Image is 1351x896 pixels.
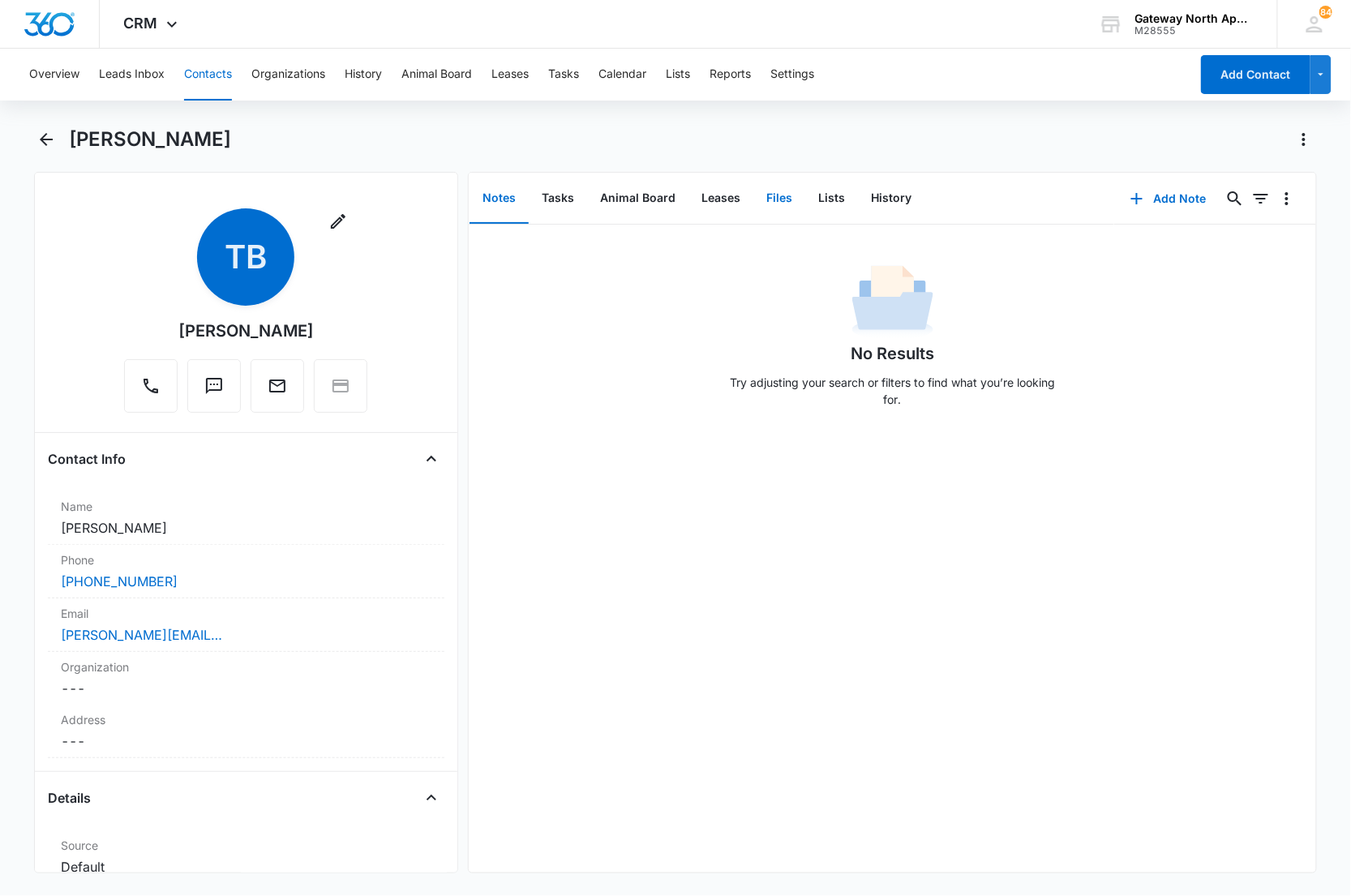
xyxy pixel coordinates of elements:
button: Tasks [529,174,587,224]
button: History [858,174,924,224]
label: Address [61,711,432,728]
button: Close [418,785,444,811]
button: Add Note [1114,179,1222,218]
dd: --- [61,731,432,751]
a: Text [187,384,241,398]
button: Actions [1291,126,1317,152]
p: Try adjusting your search or filters to find what you’re looking for. [723,374,1063,408]
div: Organization--- [48,652,445,705]
img: No Data [852,260,933,341]
button: Back [34,126,59,152]
div: Phone[PHONE_NUMBER] [48,545,445,598]
button: Calendar [598,49,646,101]
div: [PERSON_NAME] [178,319,314,343]
label: Source [61,837,432,854]
a: Call [124,384,178,398]
button: Organizations [251,49,325,101]
div: notifications count [1319,6,1332,19]
button: Search... [1222,186,1248,212]
span: 84 [1319,6,1332,19]
label: Name [61,498,432,515]
dd: --- [61,679,432,698]
label: Email [61,605,432,622]
div: account name [1135,12,1254,25]
button: Tasks [548,49,579,101]
button: Leases [688,174,753,224]
button: Overview [29,49,79,101]
span: CRM [124,15,158,32]
button: Leads Inbox [99,49,165,101]
dd: Default [61,857,432,877]
button: Files [753,174,805,224]
button: Animal Board [401,49,472,101]
button: Email [251,359,304,413]
button: Filters [1248,186,1274,212]
button: Call [124,359,178,413]
h1: No Results [851,341,934,366]
button: Contacts [184,49,232,101]
button: Text [187,359,241,413]
a: [PHONE_NUMBER] [61,572,178,591]
button: Add Contact [1201,55,1310,94]
button: Settings [770,49,814,101]
h1: [PERSON_NAME] [69,127,231,152]
button: Leases [491,49,529,101]
button: Reports [710,49,751,101]
button: Animal Board [587,174,688,224]
h4: Contact Info [48,449,126,469]
div: Address--- [48,705,445,758]
button: Notes [470,174,529,224]
button: Lists [805,174,858,224]
dd: [PERSON_NAME] [61,518,432,538]
div: SourceDefault [48,830,445,884]
h4: Details [48,788,91,808]
div: Name[PERSON_NAME] [48,491,445,545]
button: Close [418,446,444,472]
button: History [345,49,382,101]
div: account id [1135,25,1254,36]
span: TB [197,208,294,306]
div: Email[PERSON_NAME][EMAIL_ADDRESS][PERSON_NAME][DOMAIN_NAME] [48,598,445,652]
label: Organization [61,658,432,675]
label: Phone [61,551,432,568]
a: [PERSON_NAME][EMAIL_ADDRESS][PERSON_NAME][DOMAIN_NAME] [61,625,223,645]
button: Lists [666,49,690,101]
a: Email [251,384,304,398]
button: Overflow Menu [1274,186,1300,212]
